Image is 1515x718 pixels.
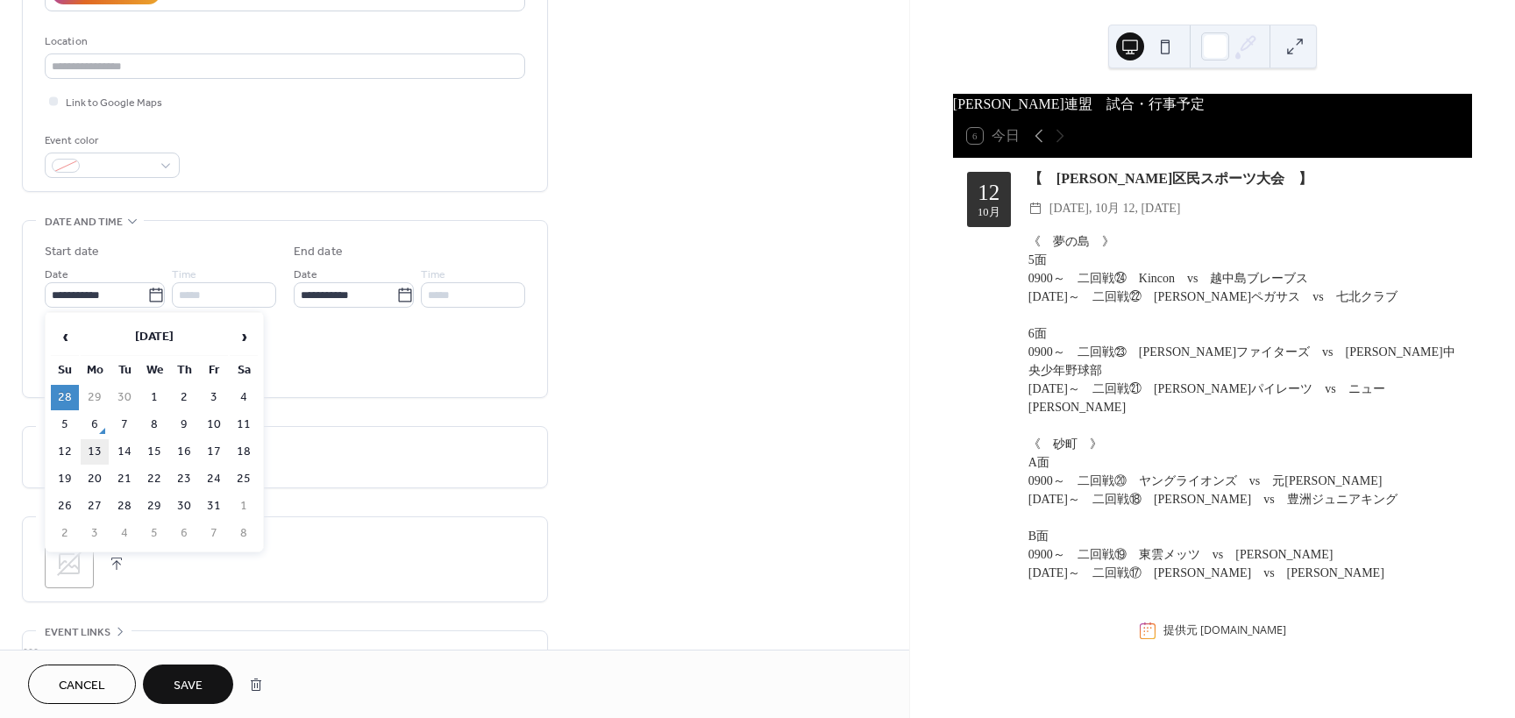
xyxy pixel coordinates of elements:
th: Su [51,358,79,383]
button: Save [143,665,233,704]
td: 26 [51,494,79,519]
span: ‹ [52,319,78,354]
td: 5 [51,412,79,437]
td: 10 [200,412,228,437]
td: 5 [140,521,168,546]
td: 30 [110,385,139,410]
td: 19 [51,466,79,492]
span: Date [45,266,68,284]
th: Th [170,358,198,383]
span: Time [421,266,445,284]
td: 11 [230,412,258,437]
span: Save [174,677,203,695]
div: 12 [978,181,999,203]
span: Date [294,266,317,284]
th: [DATE] [81,318,228,356]
td: 21 [110,466,139,492]
td: 27 [81,494,109,519]
div: ••• [23,631,547,668]
td: 13 [81,439,109,465]
div: ; [45,539,94,588]
td: 28 [51,385,79,410]
div: Event color [45,132,176,150]
span: Date and time [45,213,123,231]
span: [DATE], 10月 12, [DATE] [1049,198,1181,219]
div: 【 [PERSON_NAME]区民スポーツ大会 】 [1028,168,1458,189]
div: Start date [45,243,99,261]
td: 1 [230,494,258,519]
td: 4 [110,521,139,546]
div: 《 夢の島 》 5面 0900～ 二回戦㉔ Kincon vs 越中島ブレーブス [DATE]～ 二回戦㉒ [PERSON_NAME]ペガサス vs 七北クラブ 6面 0900～ 二回戦㉓ [P... [1028,232,1458,582]
td: 12 [51,439,79,465]
th: We [140,358,168,383]
div: [PERSON_NAME]連盟 試合・行事予定 [953,94,1472,115]
a: [DOMAIN_NAME] [1200,622,1286,637]
td: 8 [230,521,258,546]
td: 25 [230,466,258,492]
td: 2 [170,385,198,410]
td: 7 [200,521,228,546]
th: Mo [81,358,109,383]
div: 10月 [978,207,1000,218]
td: 30 [170,494,198,519]
td: 1 [140,385,168,410]
div: 提供元 [1163,622,1286,638]
td: 7 [110,412,139,437]
td: 29 [140,494,168,519]
td: 8 [140,412,168,437]
td: 23 [170,466,198,492]
span: Cancel [59,677,105,695]
th: Fr [200,358,228,383]
th: Sa [230,358,258,383]
td: 4 [230,385,258,410]
span: › [231,319,257,354]
td: 20 [81,466,109,492]
div: End date [294,243,343,261]
td: 29 [81,385,109,410]
td: 17 [200,439,228,465]
td: 14 [110,439,139,465]
td: 2 [51,521,79,546]
td: 15 [140,439,168,465]
button: Cancel [28,665,136,704]
td: 6 [170,521,198,546]
td: 31 [200,494,228,519]
div: Location [45,32,522,51]
td: 3 [200,385,228,410]
div: ​ [1028,198,1042,219]
th: Tu [110,358,139,383]
td: 24 [200,466,228,492]
td: 16 [170,439,198,465]
td: 22 [140,466,168,492]
td: 6 [81,412,109,437]
span: Time [172,266,196,284]
span: Link to Google Maps [66,94,162,112]
td: 18 [230,439,258,465]
td: 3 [81,521,109,546]
td: 9 [170,412,198,437]
td: 28 [110,494,139,519]
span: Event links [45,623,110,642]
